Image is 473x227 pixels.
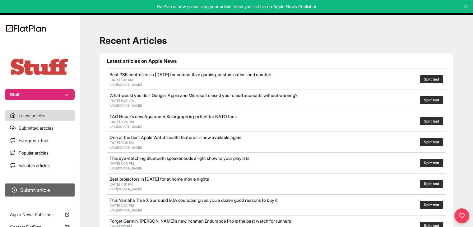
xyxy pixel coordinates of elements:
[109,141,134,145] span: [DATE] 9:00 PM
[109,83,142,86] a: [URL][DOMAIN_NAME]
[109,146,142,149] a: [URL][DOMAIN_NAME]
[109,114,237,119] a: TAG Heuer’s new Aquaracer Solargraph is perfect for NATO fans
[4,3,469,10] p: FlatPlan is now processing your article. View your article on Apple News Publisher
[109,203,134,208] span: [DATE] 3:24 PM
[107,57,446,65] h1: Latest articles on Apple News
[109,182,133,187] span: [DATE] 4:01 PM
[5,209,75,220] a: Apple News Publisher
[5,110,75,121] a: Latest articles
[420,138,443,146] button: Split test
[109,155,249,161] a: This eye-catching Bluetooth speaker adds a light show to your playlists
[109,120,134,124] span: [DATE] 3:24 PM
[5,135,75,146] a: Evergreen Tool
[420,159,443,167] button: Split test
[109,99,135,103] span: [DATE] 11:00 AM
[109,93,298,98] a: What would you do if Google, Apple and Microsoft closed your cloud accounts without warning?
[420,117,443,125] button: Split test
[5,183,75,197] button: Submit article
[109,187,142,191] a: [URL][DOMAIN_NAME]
[109,125,142,128] a: [URL][DOMAIN_NAME]
[5,147,75,159] a: Popular articles
[420,201,443,209] button: Split test
[420,96,443,104] button: Split test
[109,104,142,107] a: [URL][DOMAIN_NAME]
[109,135,241,140] a: One of the best Apple Watch health features is now available again
[109,72,272,77] a: Best PS5 controllers in [DATE] for competitive gaming, customisation, and comfort
[5,89,75,100] button: Stuff
[100,35,453,46] h1: Recent Articles
[6,25,46,32] img: Logo
[5,160,75,171] a: Valuable articles
[109,197,278,203] a: This Yamaha True X Surround 90A soundbar gives you a dozen good reasons to buy it
[109,208,142,212] a: [URL][DOMAIN_NAME]
[109,78,133,82] span: [DATE] 8:12 AM
[9,57,71,76] img: Publication Logo
[109,161,134,166] span: [DATE] 5:00 PM
[420,180,443,188] button: Split test
[109,218,291,224] a: Forget Garmin, [PERSON_NAME]’s new Ironman Endurance Pro is the best watch for runners
[109,176,209,182] a: Best projectors in [DATE] for at home movie nights
[5,123,75,134] a: Submitted articles
[420,75,443,83] button: Split test
[109,166,142,170] a: [URL][DOMAIN_NAME]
